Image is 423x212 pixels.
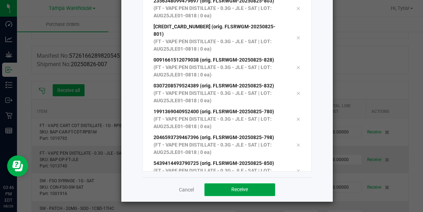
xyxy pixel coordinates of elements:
div: Remove tag [291,141,306,149]
p: (FT - VAPE PEN DISTILLATE - 0.3G - JLE - SAT | LOT: AUG25JLE01-0818 | 0 ea) [153,38,286,53]
span: 1991369040952400 (orig. FLSRWGM-20250825-780) [153,109,274,114]
p: (FT - VAPE PEN DISTILLATE - 0.3G - JLE - SAT | LOT: AUG25JLE01-0818 | 0 ea) [153,167,286,182]
span: Receive [231,187,248,192]
div: Remove tag [291,34,306,42]
div: Remove tag [291,115,306,123]
div: Remove tag [291,63,306,71]
div: Remove tag [291,166,306,175]
span: [CREDIT_CARD_NUMBER] (orig. FLSRWGM-20250825-801) [153,24,276,37]
div: Remove tag [291,89,306,97]
p: (FT - VAPE PEN DISTILLATE - 0.3G - JLE - SAT | LOT: AUG25JLE01-0818 | 0 ea) [153,141,286,156]
p: (FT - VAPE PEN DISTILLATE - 0.3G - JLE - SAT | LOT: AUG25JLE01-0818 | 0 ea) [153,64,286,79]
span: 0307208579524389 (orig. FLSRWGM-20250825-832) [153,83,274,88]
span: 5439414493790725 (orig. FLSRWGM-20250825-850) [153,160,274,166]
p: (FT - VAPE PEN DISTILLATE - 0.3G - JLE - SAT | LOT: AUG25JLE01-0818 | 0 ea) [153,5,286,19]
iframe: Resource center [7,155,28,177]
div: Remove tag [291,4,306,12]
p: (FT - VAPE PEN DISTILLATE - 0.3G - JLE - SAT | LOT: AUG25JLE01-0818 | 0 ea) [153,90,286,104]
span: 2046593739467396 (orig. FLSRWGM-20250825-798) [153,134,274,140]
a: Cancel [179,186,194,193]
p: (FT - VAPE PEN DISTILLATE - 0.3G - JLE - SAT | LOT: AUG25JLE01-0818 | 0 ea) [153,115,286,130]
button: Receive [204,183,275,196]
span: 0091661512079038 (orig. FLSRWGM-20250825-828) [153,57,274,63]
